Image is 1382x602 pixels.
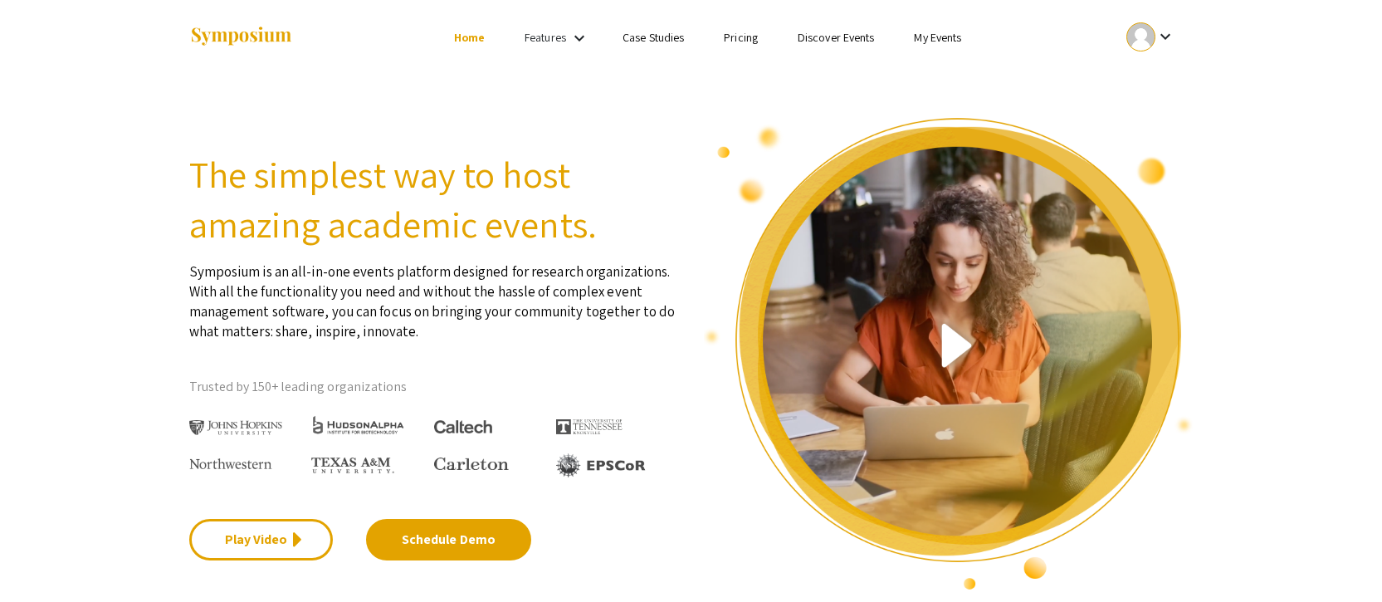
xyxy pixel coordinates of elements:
[1155,27,1175,46] mat-icon: Expand account dropdown
[189,420,283,436] img: Johns Hopkins University
[189,458,272,468] img: Northwestern
[704,116,1194,591] img: video overview of Symposium
[556,419,623,434] img: The University of Tennessee
[189,26,293,48] img: Symposium by ForagerOne
[311,415,405,434] img: HudsonAlpha
[311,458,394,474] img: Texas A&M University
[189,519,333,560] a: Play Video
[1109,18,1193,56] button: Expand account dropdown
[366,519,531,560] a: Schedule Demo
[454,30,485,45] a: Home
[569,28,589,48] mat-icon: Expand Features list
[434,420,492,434] img: Caltech
[724,30,758,45] a: Pricing
[189,249,679,341] p: Symposium is an all-in-one events platform designed for research organizations. With all the func...
[189,149,679,249] h2: The simplest way to host amazing academic events.
[623,30,684,45] a: Case Studies
[556,453,647,477] img: EPSCOR
[914,30,961,45] a: My Events
[189,374,679,399] p: Trusted by 150+ leading organizations
[525,30,566,45] a: Features
[434,458,509,471] img: Carleton
[12,527,71,590] iframe: Chat
[798,30,875,45] a: Discover Events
